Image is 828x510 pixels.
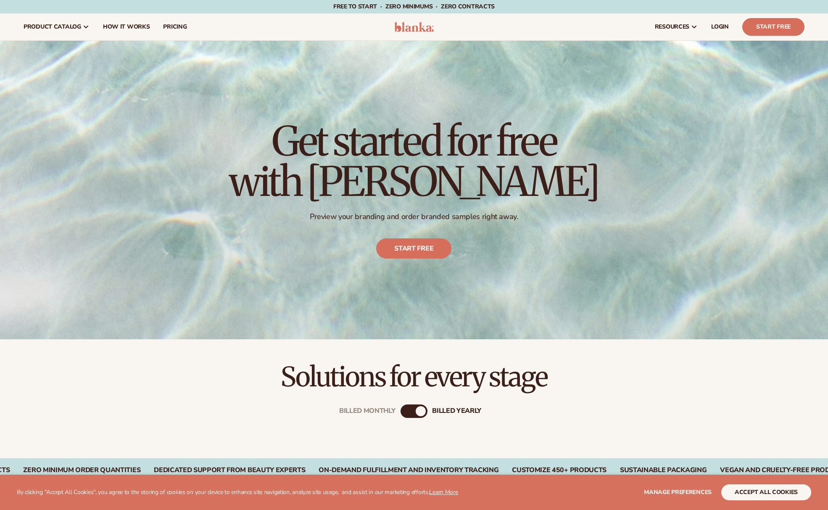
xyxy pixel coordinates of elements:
[154,466,305,474] div: Dedicated Support From Beauty Experts
[333,3,495,11] span: Free to start · ZERO minimums · ZERO contracts
[429,488,458,496] a: Learn More
[644,488,712,496] span: Manage preferences
[229,212,599,222] p: Preview your branding and order branded samples right away.
[163,24,187,30] span: pricing
[23,466,140,474] div: Zero Minimum Order QuantitieS
[655,24,689,30] span: resources
[24,363,804,391] h2: Solutions for every stage
[229,121,599,202] h1: Get started for free with [PERSON_NAME]
[742,18,804,36] a: Start Free
[648,13,704,40] a: resources
[394,22,434,32] img: logo
[319,466,498,474] div: On-Demand Fulfillment and Inventory Tracking
[432,407,481,415] div: billed Yearly
[644,484,712,500] button: Manage preferences
[721,484,811,500] button: accept all cookies
[711,24,729,30] span: LOGIN
[24,24,81,30] span: product catalog
[620,466,707,474] div: SUSTAINABLE PACKAGING
[512,466,606,474] div: CUSTOMIZE 450+ PRODUCTS
[17,13,96,40] a: product catalog
[96,13,157,40] a: How It Works
[103,24,150,30] span: How It Works
[704,13,736,40] a: LOGIN
[17,489,458,496] p: By clicking "Accept All Cookies", you agree to the storing of cookies on your device to enhance s...
[339,407,396,415] div: Billed Monthly
[377,239,452,259] a: Start free
[156,13,193,40] a: pricing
